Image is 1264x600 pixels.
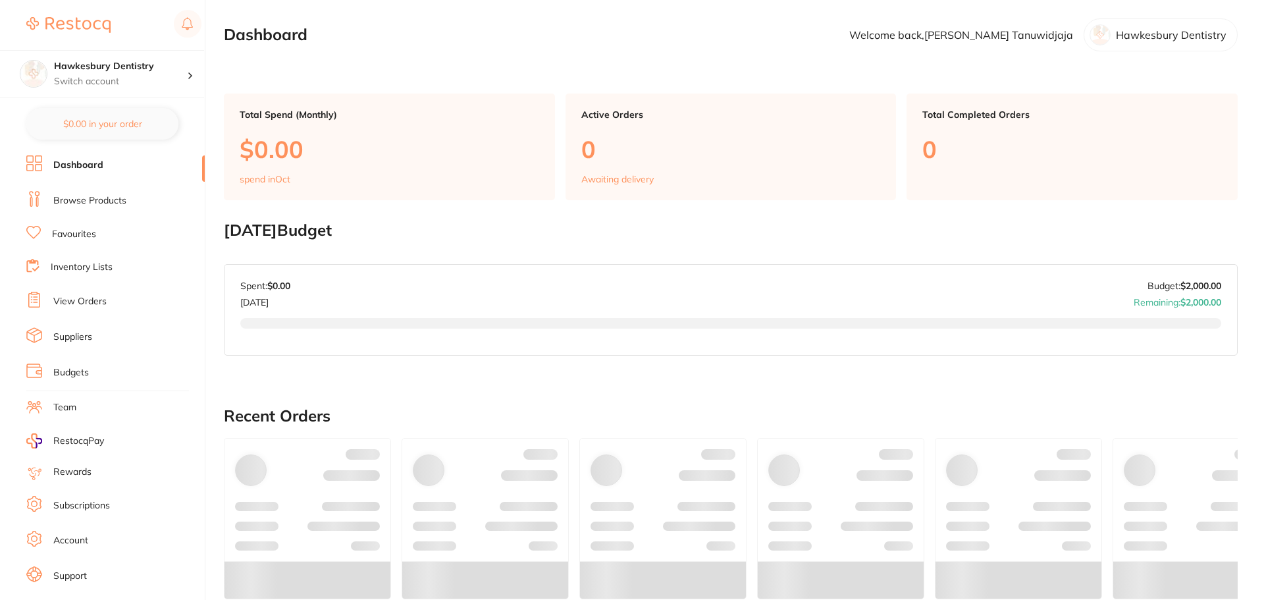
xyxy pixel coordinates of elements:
p: Active Orders [581,109,881,120]
p: Hawkesbury Dentistry [1116,29,1226,41]
a: Active Orders0Awaiting delivery [566,94,897,200]
a: Total Completed Orders0 [907,94,1238,200]
a: Suppliers [53,331,92,344]
p: spend in Oct [240,174,290,184]
a: RestocqPay [26,433,104,449]
p: $0.00 [240,136,539,163]
h2: Recent Orders [224,407,1238,425]
a: Dashboard [53,159,103,172]
a: Browse Products [53,194,126,207]
img: RestocqPay [26,433,42,449]
a: Team [53,401,76,414]
a: View Orders [53,295,107,308]
p: Total Completed Orders [922,109,1222,120]
strong: $0.00 [267,280,290,292]
button: $0.00 in your order [26,108,178,140]
p: Spent: [240,281,290,291]
a: Budgets [53,366,89,379]
p: [DATE] [240,292,290,308]
a: Account [53,534,88,547]
a: Favourites [52,228,96,241]
span: RestocqPay [53,435,104,448]
a: Inventory Lists [51,261,113,274]
strong: $2,000.00 [1180,280,1221,292]
a: Rewards [53,466,92,479]
a: Subscriptions [53,499,110,512]
p: Budget: [1147,281,1221,291]
h2: [DATE] Budget [224,221,1238,240]
h2: Dashboard [224,26,307,44]
img: Hawkesbury Dentistry [20,61,47,87]
h4: Hawkesbury Dentistry [54,60,187,73]
p: Total Spend (Monthly) [240,109,539,120]
a: Restocq Logo [26,10,111,40]
a: Total Spend (Monthly)$0.00spend inOct [224,94,555,200]
strong: $2,000.00 [1180,296,1221,308]
p: Switch account [54,75,187,88]
p: 0 [922,136,1222,163]
p: Remaining: [1134,292,1221,308]
p: Awaiting delivery [581,174,654,184]
a: Support [53,570,87,583]
img: Restocq Logo [26,17,111,33]
p: Welcome back, [PERSON_NAME] Tanuwidjaja [849,29,1073,41]
p: 0 [581,136,881,163]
